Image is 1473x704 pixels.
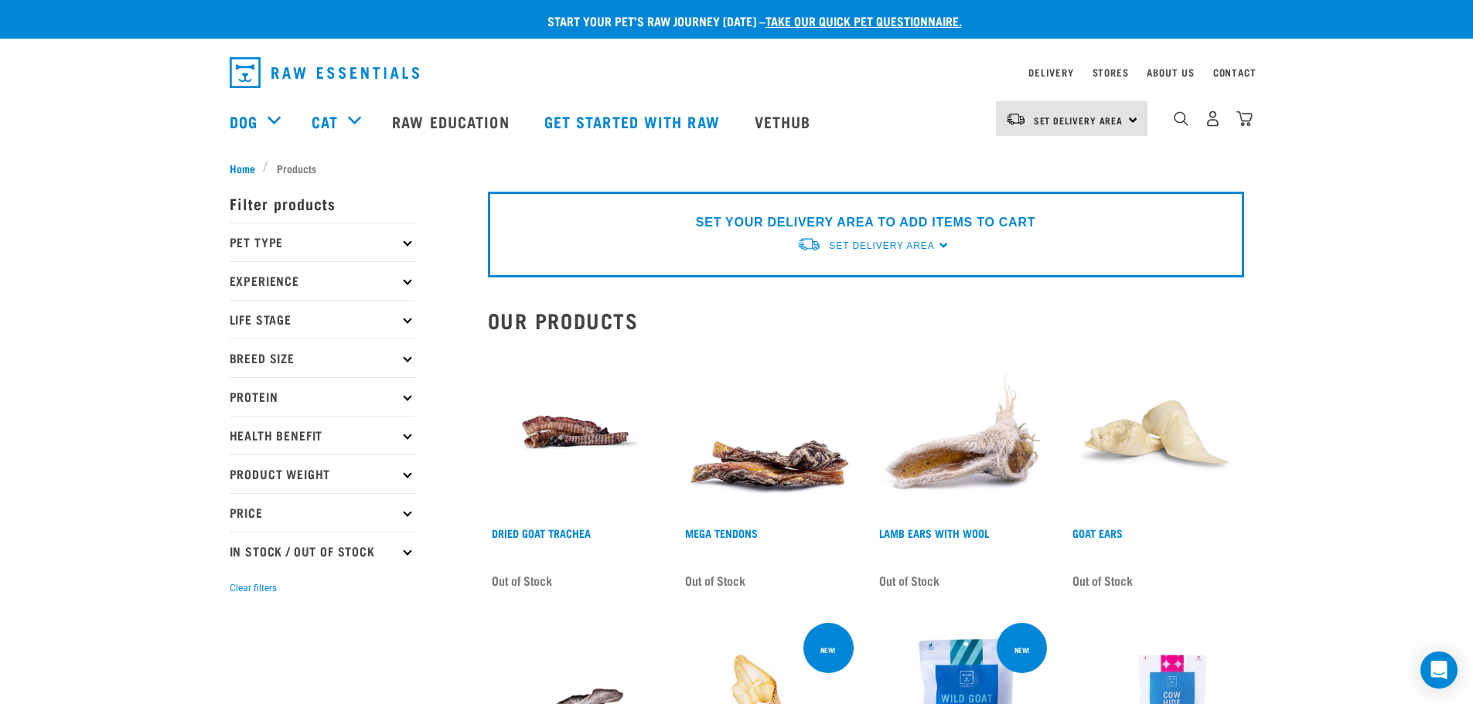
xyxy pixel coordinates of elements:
div: new! [813,638,843,661]
p: In Stock / Out Of Stock [230,532,415,570]
p: Pet Type [230,223,415,261]
img: 1295 Mega Tendons 01 [681,345,857,520]
span: Out of Stock [1072,569,1133,592]
p: Filter products [230,184,415,223]
div: Open Intercom Messenger [1420,651,1458,689]
a: Mega Tendons [685,530,758,536]
span: Set Delivery Area [829,240,934,251]
a: Dried Goat Trachea [492,530,591,536]
span: Home [230,160,255,176]
a: About Us [1147,70,1194,75]
nav: dropdown navigation [217,51,1256,94]
img: Raw Essentials Logo [230,57,419,88]
img: 1278 Lamb Ears Wool 01 [875,345,1051,520]
span: Out of Stock [492,569,552,592]
a: Dog [230,110,257,133]
h2: Our Products [488,308,1244,332]
img: Raw Essentials Goat Trachea [488,345,663,520]
a: Get started with Raw [529,90,739,152]
a: Stores [1093,70,1129,75]
button: Clear filters [230,581,277,595]
a: Lamb Ears with Wool [879,530,989,536]
p: Breed Size [230,338,415,377]
a: Contact [1213,70,1256,75]
a: Delivery [1028,70,1073,75]
p: Product Weight [230,454,415,493]
img: home-icon@2x.png [1236,111,1253,127]
span: Out of Stock [879,569,939,592]
span: Set Delivery Area [1034,117,1124,123]
a: Home [230,160,264,176]
a: Cat [312,110,338,133]
nav: breadcrumbs [230,160,1244,176]
a: Vethub [739,90,830,152]
img: home-icon-1@2x.png [1174,111,1188,126]
img: user.png [1205,111,1221,127]
p: Life Stage [230,300,415,338]
p: Protein [230,377,415,416]
a: Raw Education [377,90,528,152]
img: Goat Ears [1069,345,1244,520]
p: Experience [230,261,415,300]
p: Health Benefit [230,416,415,454]
p: Price [230,493,415,532]
p: SET YOUR DELIVERY AREA TO ADD ITEMS TO CART [696,213,1035,232]
img: van-moving.png [796,236,821,253]
a: Goat Ears [1072,530,1123,536]
div: new! [1008,638,1037,661]
img: van-moving.png [1005,112,1026,126]
a: take our quick pet questionnaire. [765,17,962,24]
span: Out of Stock [685,569,745,592]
